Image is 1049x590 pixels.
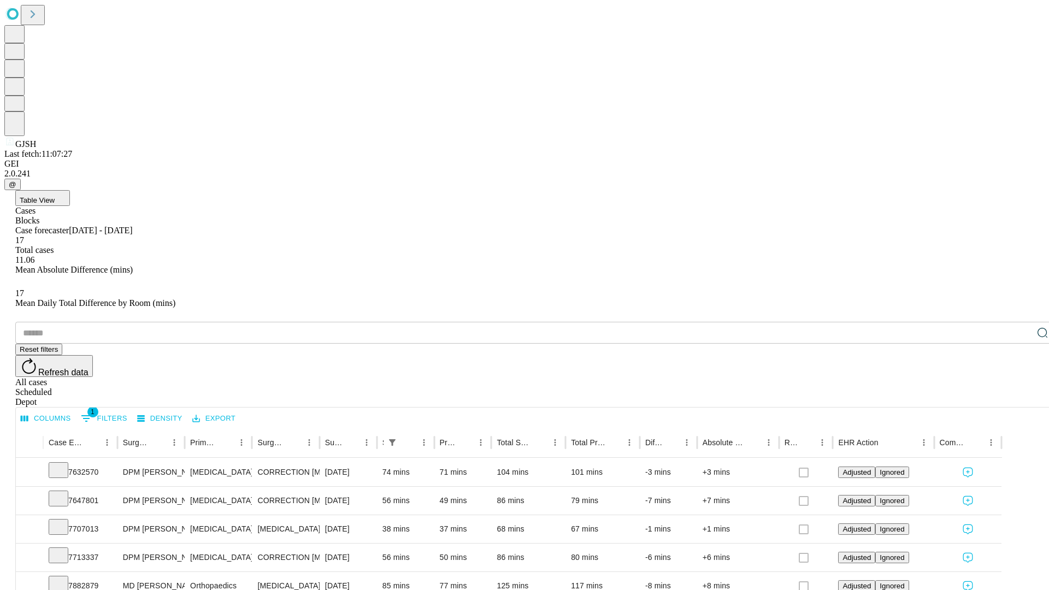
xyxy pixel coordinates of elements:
button: Adjusted [838,495,875,506]
button: Menu [416,435,432,450]
div: 101 mins [571,458,634,486]
button: Menu [761,435,776,450]
button: Sort [151,435,167,450]
div: Surgery Name [257,438,285,447]
span: Adjusted [842,553,871,562]
div: +1 mins [703,515,774,543]
div: +6 mins [703,544,774,571]
button: Menu [473,435,488,450]
span: @ [9,180,16,188]
div: CORRECTION [MEDICAL_DATA], RESECTION [MEDICAL_DATA] BASE [257,487,314,515]
span: Ignored [880,525,904,533]
button: Show filters [385,435,400,450]
button: Reset filters [15,344,62,355]
span: 11.06 [15,255,34,264]
div: Total Predicted Duration [571,438,605,447]
span: 1 [87,406,98,417]
div: Absolute Difference [703,438,745,447]
div: 7632570 [49,458,112,486]
button: Ignored [875,467,909,478]
span: Case forecaster [15,226,69,235]
div: 71 mins [440,458,486,486]
button: Sort [458,435,473,450]
button: Sort [219,435,234,450]
div: 1 active filter [385,435,400,450]
div: -3 mins [645,458,692,486]
div: DPM [PERSON_NAME] [PERSON_NAME] [123,458,179,486]
div: [MEDICAL_DATA] COMPLETE EXCISION 5TH [MEDICAL_DATA] HEAD [257,515,314,543]
button: Ignored [875,495,909,506]
button: Expand [21,492,38,511]
div: 37 mins [440,515,486,543]
div: +3 mins [703,458,774,486]
div: 74 mins [382,458,429,486]
span: Ignored [880,497,904,505]
div: 86 mins [497,487,560,515]
span: 17 [15,235,24,245]
div: 7707013 [49,515,112,543]
button: Menu [167,435,182,450]
button: Menu [622,435,637,450]
span: Adjusted [842,497,871,505]
span: Last fetch: 11:07:27 [4,149,72,158]
div: Scheduled In Room Duration [382,438,384,447]
div: Surgeon Name [123,438,150,447]
button: Sort [401,435,416,450]
div: 67 mins [571,515,634,543]
button: Menu [815,435,830,450]
div: 7713337 [49,544,112,571]
div: -6 mins [645,544,692,571]
button: Expand [21,548,38,568]
div: [MEDICAL_DATA] [190,487,246,515]
div: 38 mins [382,515,429,543]
div: DPM [PERSON_NAME] [PERSON_NAME] [123,487,179,515]
button: Menu [359,435,374,450]
div: 86 mins [497,544,560,571]
div: 80 mins [571,544,634,571]
div: Comments [940,438,967,447]
div: [DATE] [325,487,372,515]
span: Ignored [880,582,904,590]
button: Sort [968,435,983,450]
button: Sort [344,435,359,450]
span: [DATE] - [DATE] [69,226,132,235]
button: Export [190,410,238,427]
div: GEI [4,159,1045,169]
span: Refresh data [38,368,89,377]
button: Menu [547,435,563,450]
button: Adjusted [838,552,875,563]
div: -1 mins [645,515,692,543]
button: Adjusted [838,467,875,478]
div: Surgery Date [325,438,343,447]
div: 79 mins [571,487,634,515]
button: Menu [983,435,999,450]
div: Primary Service [190,438,217,447]
button: Menu [302,435,317,450]
span: Ignored [880,553,904,562]
div: +7 mins [703,487,774,515]
div: 68 mins [497,515,560,543]
button: Sort [606,435,622,450]
div: DPM [PERSON_NAME] [PERSON_NAME] [123,544,179,571]
span: Mean Absolute Difference (mins) [15,265,133,274]
span: Adjusted [842,525,871,533]
button: Show filters [78,410,130,427]
div: DPM [PERSON_NAME] [PERSON_NAME] [123,515,179,543]
button: Sort [880,435,895,450]
button: Sort [799,435,815,450]
button: Adjusted [838,523,875,535]
button: Ignored [875,552,909,563]
span: Ignored [880,468,904,476]
button: Density [134,410,185,427]
button: Expand [21,463,38,482]
div: Total Scheduled Duration [497,438,531,447]
button: Sort [286,435,302,450]
div: [MEDICAL_DATA] [190,458,246,486]
button: Menu [99,435,115,450]
button: Menu [916,435,932,450]
button: @ [4,179,21,190]
span: 17 [15,288,24,298]
span: Total cases [15,245,54,255]
span: Adjusted [842,582,871,590]
div: 2.0.241 [4,169,1045,179]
